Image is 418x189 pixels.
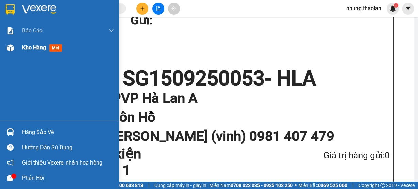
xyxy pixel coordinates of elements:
img: icon-new-feature [390,5,396,12]
div: Giá trị hàng gửi: 0 [287,149,390,162]
h1: Gửi: [131,11,386,30]
strong: 0708 023 035 - 0935 103 250 [231,183,293,188]
button: plus [136,3,148,15]
span: Miền Nam [209,182,293,189]
li: Thảo Lan [3,41,79,50]
h1: 4 kiện [103,146,287,162]
div: Hàng sắp về [22,127,114,137]
strong: 1900 633 818 [114,183,143,188]
span: 1 [395,3,397,8]
span: copyright [380,183,385,188]
div: Phản hồi [22,173,114,183]
span: Giới thiệu Vexere, nhận hoa hồng [22,158,102,167]
span: message [7,175,14,181]
h1: VP VP Hà Lan A [103,89,376,108]
span: caret-down [405,5,411,12]
button: caret-down [402,3,414,15]
h1: SL 1 [103,162,287,178]
span: aim [171,6,176,11]
button: aim [168,3,180,15]
span: Miền Bắc [298,182,347,189]
img: warehouse-icon [7,128,14,136]
div: Hướng dẫn sử dụng [22,142,114,153]
span: Kho hàng [22,44,46,51]
button: file-add [152,3,164,15]
span: Cung cấp máy in - giấy in: [154,182,207,189]
span: | [148,182,149,189]
span: notification [7,159,14,166]
span: mới [49,44,62,52]
span: file-add [156,6,161,11]
img: warehouse-icon [7,44,14,51]
span: down [108,28,114,33]
strong: 0369 525 060 [318,183,347,188]
li: In ngày: 18:05 15/09 [3,50,79,60]
span: question-circle [7,144,14,151]
span: ⚪️ [295,184,297,187]
span: plus [140,6,145,11]
span: | [352,182,353,189]
sup: 1 [394,3,398,8]
span: nhung.thaolan [341,4,387,13]
h1: [PERSON_NAME] (vinh) 0981 407 479 [103,127,376,146]
h1: Buôn Hồ [103,108,376,127]
span: Báo cáo [22,26,43,35]
img: solution-icon [7,27,14,34]
h1: SG1509250053 - HLA [49,68,390,89]
img: logo-vxr [6,4,15,15]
